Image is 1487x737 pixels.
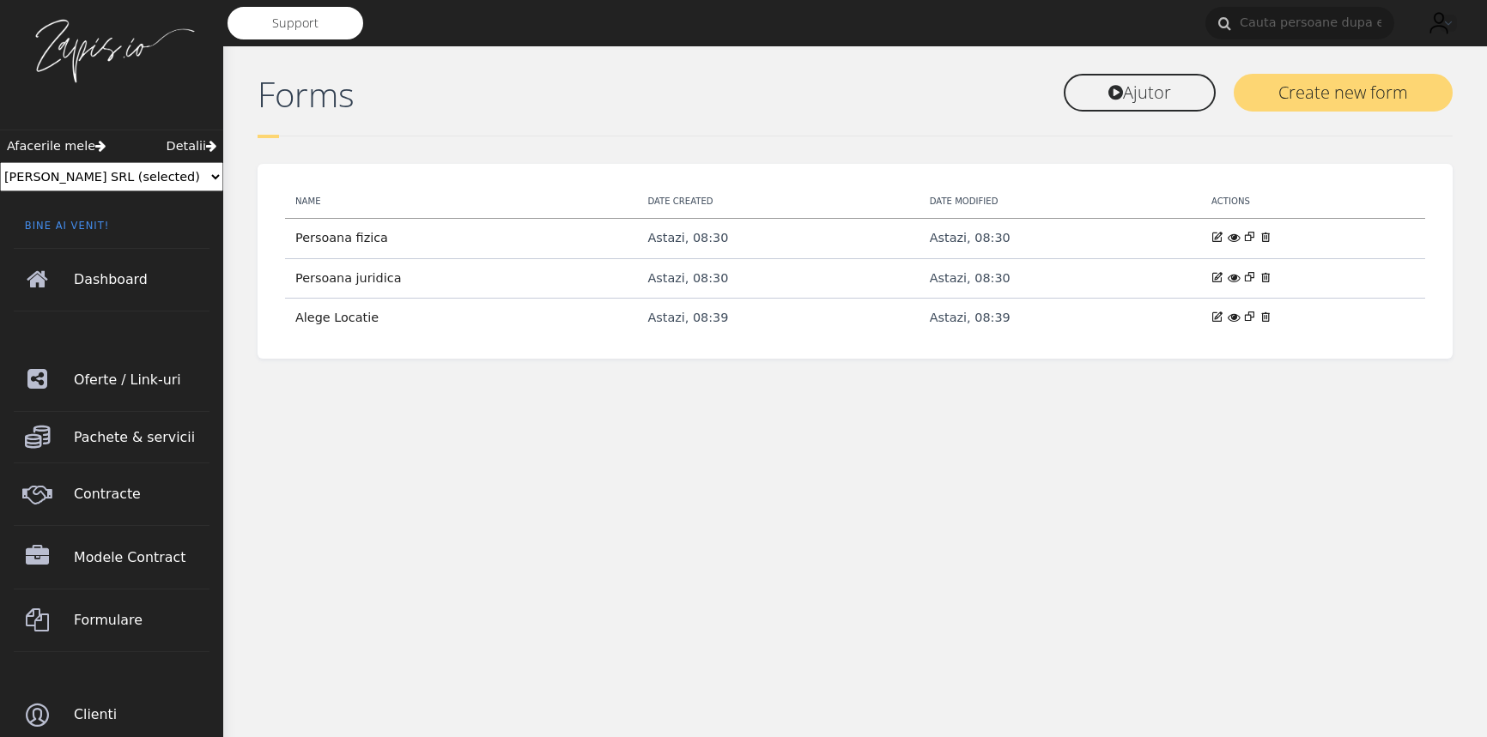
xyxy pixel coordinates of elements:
[1228,311,1240,324] a: Formulare completate
[1234,74,1453,112] a: Create new form
[920,299,1201,338] td: Astazi, 08:39
[1259,311,1272,324] a: Sterge
[1422,6,1456,40] img: I feel cool today!
[637,258,919,299] td: Astazi, 08:30
[295,311,379,324] a: Alege Locatie
[14,219,209,247] span: Bine ai venit!
[1211,311,1223,324] a: Modifica
[258,74,847,115] h1: Forms
[1259,271,1272,285] a: Sterge
[74,356,209,404] span: Oferte / Link-uri
[920,184,1201,219] th: Date Modified
[74,534,209,582] span: Modele Contract
[7,137,106,156] a: Afacerile mele
[1259,231,1272,245] a: Sterge
[285,184,637,219] th: Name
[1211,231,1223,245] a: Modifica
[295,231,388,245] a: Persoana fizica
[167,137,216,156] a: Detalii
[1064,74,1216,112] a: Ajutor
[1205,7,1394,39] input: Cauta persoane dupa email
[14,589,209,652] a: Formulare
[1201,184,1425,219] th: actions
[14,348,209,411] a: Oferte / Link-uri
[637,219,919,259] td: Astazi, 08:30
[14,526,209,589] a: Modele Contract
[74,596,209,644] span: Formulare
[26,17,197,85] img: Zapis.io
[637,184,919,219] th: Date Created
[637,299,919,338] td: Astazi, 08:39
[1243,231,1255,245] a: Copiaza/Cloneaza
[14,412,209,462] a: Pachete & servicii
[14,463,209,526] a: Contracte
[1228,231,1240,245] a: Formulare completate
[74,256,209,304] span: Dashboard
[74,470,209,518] span: Contracte
[920,219,1201,259] td: Astazi, 08:30
[228,7,363,39] a: Support
[74,414,209,462] span: Pachete & servicii
[1211,271,1223,285] a: Modifica
[295,271,401,285] a: Persoana juridica
[1243,271,1255,285] a: Copiaza/Cloneaza
[14,249,209,311] a: Dashboard
[1243,311,1255,324] a: Copiaza/Cloneaza
[920,258,1201,299] td: Astazi, 08:30
[1228,271,1240,285] a: Formulare completate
